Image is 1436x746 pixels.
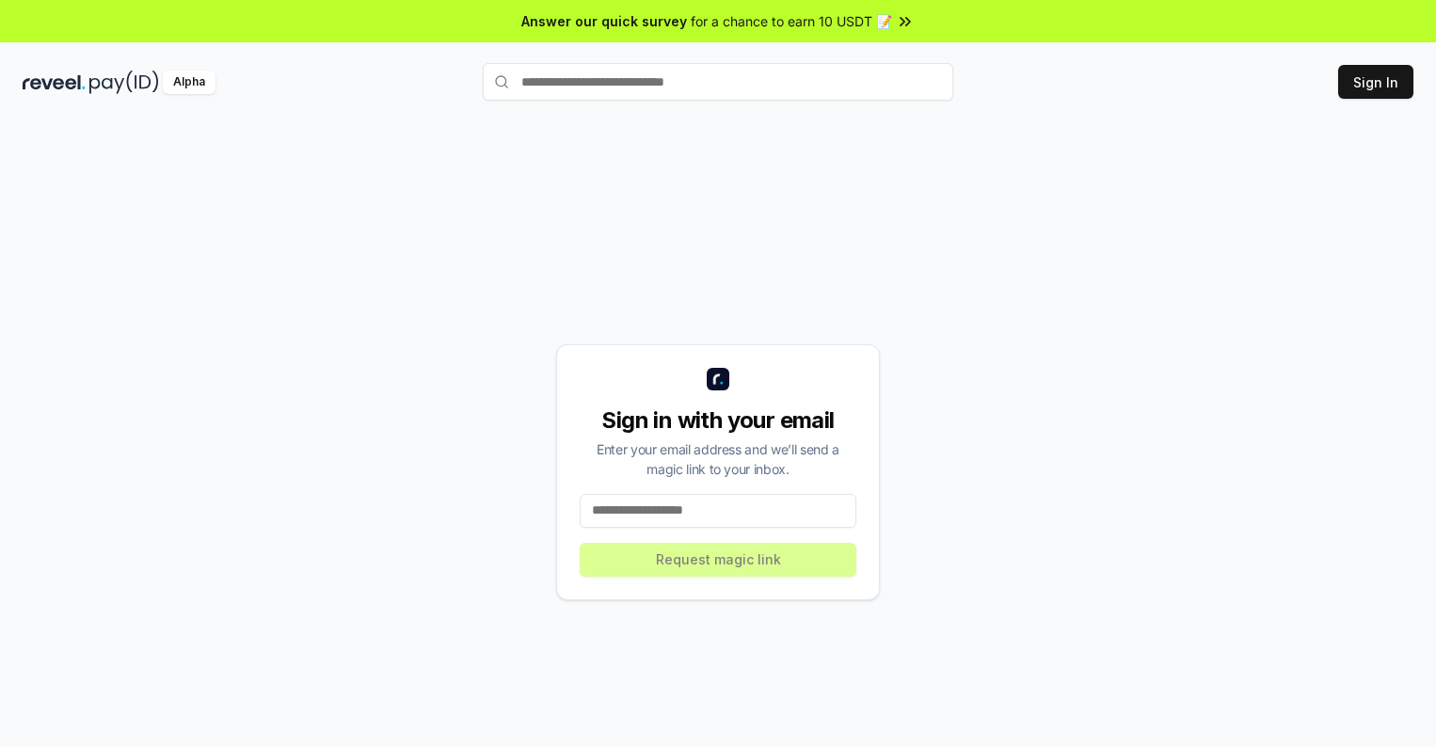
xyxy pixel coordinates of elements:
[707,368,729,390] img: logo_small
[1338,65,1413,99] button: Sign In
[521,11,687,31] span: Answer our quick survey
[23,71,86,94] img: reveel_dark
[580,439,856,479] div: Enter your email address and we’ll send a magic link to your inbox.
[691,11,892,31] span: for a chance to earn 10 USDT 📝
[580,405,856,436] div: Sign in with your email
[89,71,159,94] img: pay_id
[163,71,215,94] div: Alpha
